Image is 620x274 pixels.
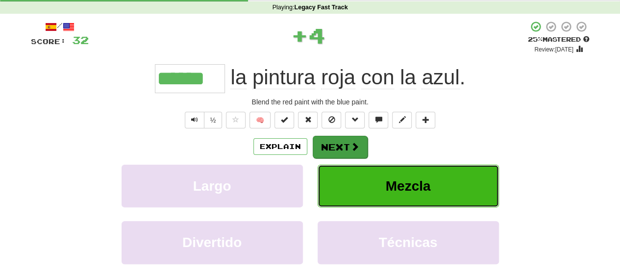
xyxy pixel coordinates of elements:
div: Text-to-speech controls [183,112,223,128]
div: / [31,21,89,33]
button: Edit sentence (alt+d) [392,112,412,128]
button: Play sentence audio (ctl+space) [185,112,204,128]
span: Score: [31,37,66,46]
div: Blend the red paint with the blue paint. [31,97,590,107]
span: Divertido [182,235,242,250]
span: Técnicas [379,235,438,250]
button: Ignore sentence (alt+i) [322,112,341,128]
span: 25 % [528,35,543,43]
button: 🧠 [249,112,271,128]
span: + [291,21,308,50]
button: Largo [122,165,303,207]
small: Review: [DATE] [534,46,573,53]
button: Discuss sentence (alt+u) [369,112,388,128]
span: azul [422,66,459,89]
button: Grammar (alt+g) [345,112,365,128]
button: Explain [253,138,307,155]
button: Favorite sentence (alt+f) [226,112,246,128]
span: Largo [193,178,231,194]
strong: Legacy Fast Track [294,4,347,11]
span: pintura [252,66,315,89]
div: Mastered [528,35,590,44]
button: Técnicas [318,221,499,264]
span: . [225,66,465,89]
button: Add to collection (alt+a) [416,112,435,128]
button: Next [313,136,368,158]
span: la [400,66,416,89]
span: con [361,66,395,89]
button: Mezcla [318,165,499,207]
button: Set this sentence to 100% Mastered (alt+m) [274,112,294,128]
button: ½ [204,112,223,128]
span: roja [321,66,355,89]
span: 32 [72,34,89,46]
span: Mezcla [386,178,431,194]
button: Reset to 0% Mastered (alt+r) [298,112,318,128]
button: Divertido [122,221,303,264]
span: 4 [308,23,325,48]
span: la [230,66,247,89]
